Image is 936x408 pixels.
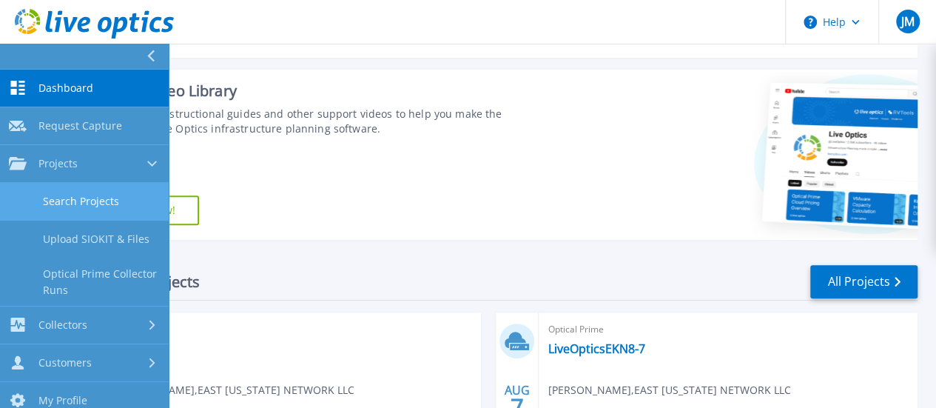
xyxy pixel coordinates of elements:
[38,318,87,332] span: Collectors
[112,321,473,338] span: Optical Prime
[900,16,914,27] span: JM
[38,356,92,369] span: Customers
[38,157,78,170] span: Projects
[548,341,644,356] a: LiveOpticsEKN8-7
[548,382,790,398] span: [PERSON_NAME] , EAST [US_STATE] NETWORK LLC
[810,265,918,298] a: All Projects
[87,107,526,136] div: Find tutorials, instructional guides and other support videos to help you make the most of your L...
[87,81,526,101] div: Support Video Library
[548,321,909,338] span: Optical Prime
[38,81,93,95] span: Dashboard
[112,382,354,398] span: [PERSON_NAME] , EAST [US_STATE] NETWORK LLC
[38,119,122,133] span: Request Capture
[38,394,87,407] span: My Profile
